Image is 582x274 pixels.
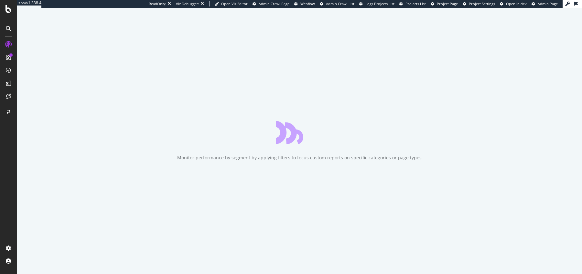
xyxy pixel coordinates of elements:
[538,1,558,6] span: Admin Page
[365,1,394,6] span: Logs Projects List
[532,1,558,6] a: Admin Page
[469,1,495,6] span: Project Settings
[500,1,527,6] a: Open in dev
[405,1,426,6] span: Projects List
[215,1,248,6] a: Open Viz Editor
[320,1,354,6] a: Admin Crawl List
[294,1,315,6] a: Webflow
[506,1,527,6] span: Open in dev
[359,1,394,6] a: Logs Projects List
[259,1,289,6] span: Admin Crawl Page
[221,1,248,6] span: Open Viz Editor
[399,1,426,6] a: Projects List
[276,121,323,144] div: animation
[177,154,422,161] div: Monitor performance by segment by applying filters to focus custom reports on specific categories...
[176,1,199,6] div: Viz Debugger:
[437,1,458,6] span: Project Page
[253,1,289,6] a: Admin Crawl Page
[431,1,458,6] a: Project Page
[149,1,166,6] div: ReadOnly:
[300,1,315,6] span: Webflow
[326,1,354,6] span: Admin Crawl List
[463,1,495,6] a: Project Settings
